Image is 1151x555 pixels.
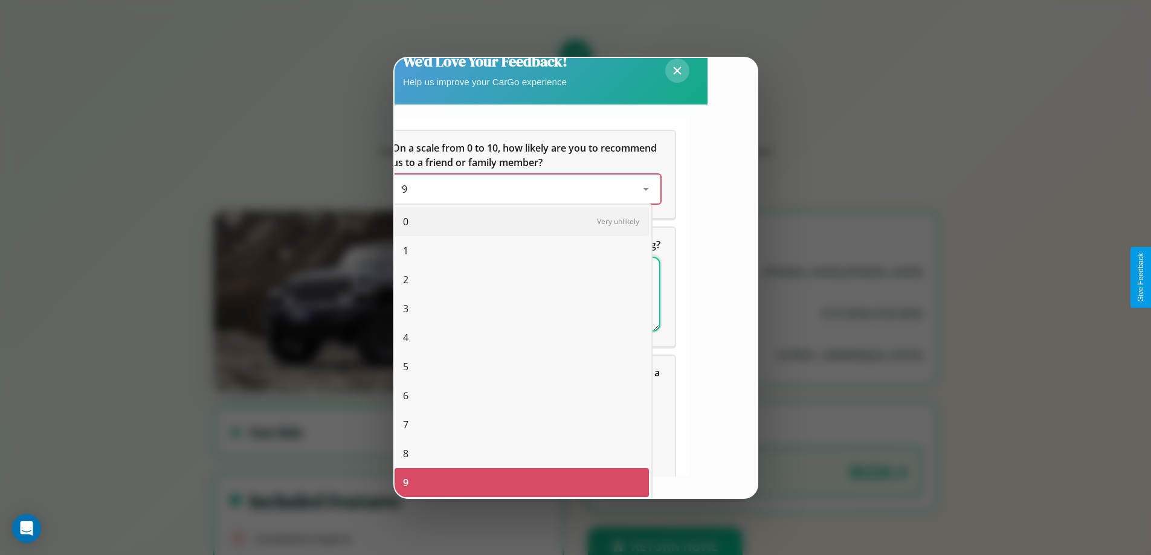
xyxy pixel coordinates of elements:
div: On a scale from 0 to 10, how likely are you to recommend us to a friend or family member? [378,131,675,218]
span: 1 [403,243,408,258]
div: 2 [395,265,649,294]
div: On a scale from 0 to 10, how likely are you to recommend us to a friend or family member? [392,175,660,204]
span: Very unlikely [597,216,639,226]
div: 7 [395,410,649,439]
span: What can we do to make your experience more satisfying? [392,238,660,251]
div: 4 [395,323,649,352]
span: 4 [403,330,408,345]
span: Which of the following features do you value the most in a vehicle? [392,366,662,394]
div: 6 [395,381,649,410]
span: 2 [403,272,408,287]
div: 10 [395,497,649,526]
div: Open Intercom Messenger [12,514,41,543]
div: 1 [395,236,649,265]
span: 9 [402,182,407,196]
div: Give Feedback [1136,253,1145,302]
span: 3 [403,301,408,316]
span: 6 [403,388,408,403]
div: 5 [395,352,649,381]
div: 0 [395,207,649,236]
span: 8 [403,446,408,461]
span: 0 [403,214,408,229]
div: 8 [395,439,649,468]
div: 9 [395,468,649,497]
span: 7 [403,417,408,432]
h2: We'd Love Your Feedback! [403,51,567,71]
span: 5 [403,359,408,374]
span: On a scale from 0 to 10, how likely are you to recommend us to a friend or family member? [392,141,659,169]
p: Help us improve your CarGo experience [403,74,567,90]
h5: On a scale from 0 to 10, how likely are you to recommend us to a friend or family member? [392,141,660,170]
span: 9 [403,475,408,490]
div: 3 [395,294,649,323]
